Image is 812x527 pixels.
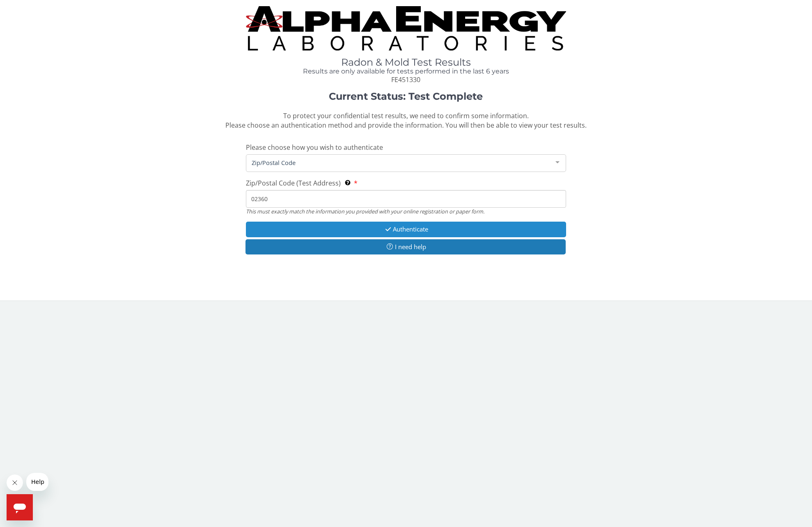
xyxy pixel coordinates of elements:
[246,222,566,237] button: Authenticate
[246,143,383,152] span: Please choose how you wish to authenticate
[329,90,483,102] strong: Current Status: Test Complete
[7,474,23,491] iframe: Close message
[250,158,549,167] span: Zip/Postal Code
[7,494,33,520] iframe: Button to launch messaging window
[246,68,566,75] h4: Results are only available for tests performed in the last 6 years
[26,473,48,491] iframe: Message from company
[391,75,420,84] span: FE451330
[225,111,587,130] span: To protect your confidential test results, we need to confirm some information. Please choose an ...
[246,57,566,68] h1: Radon & Mold Test Results
[245,239,565,254] button: I need help
[246,179,341,188] span: Zip/Postal Code (Test Address)
[246,6,566,50] img: TightCrop.jpg
[246,208,566,215] div: This must exactly match the information you provided with your online registration or paper form.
